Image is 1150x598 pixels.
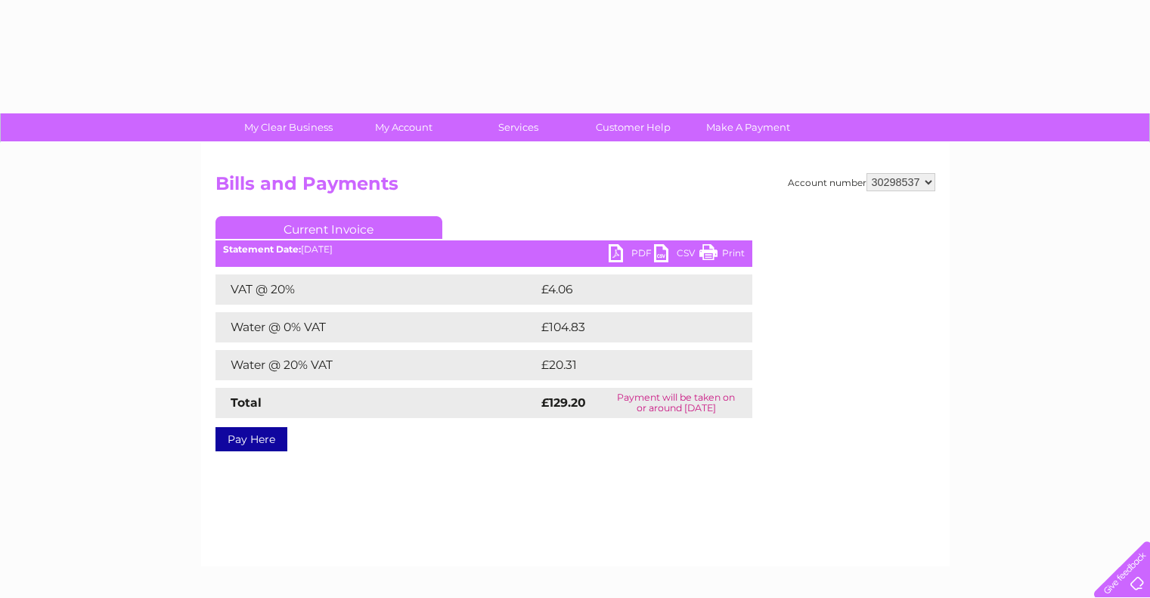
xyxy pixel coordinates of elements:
[538,312,725,342] td: £104.83
[654,244,699,266] a: CSV
[231,395,262,410] strong: Total
[223,243,301,255] b: Statement Date:
[699,244,745,266] a: Print
[215,350,538,380] td: Water @ 20% VAT
[215,216,442,239] a: Current Invoice
[538,274,718,305] td: £4.06
[215,312,538,342] td: Water @ 0% VAT
[215,244,752,255] div: [DATE]
[215,274,538,305] td: VAT @ 20%
[341,113,466,141] a: My Account
[456,113,581,141] a: Services
[686,113,811,141] a: Make A Payment
[215,427,287,451] a: Pay Here
[788,173,935,191] div: Account number
[215,173,935,202] h2: Bills and Payments
[541,395,586,410] strong: £129.20
[538,350,721,380] td: £20.31
[226,113,351,141] a: My Clear Business
[600,388,752,418] td: Payment will be taken on or around [DATE]
[609,244,654,266] a: PDF
[571,113,696,141] a: Customer Help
